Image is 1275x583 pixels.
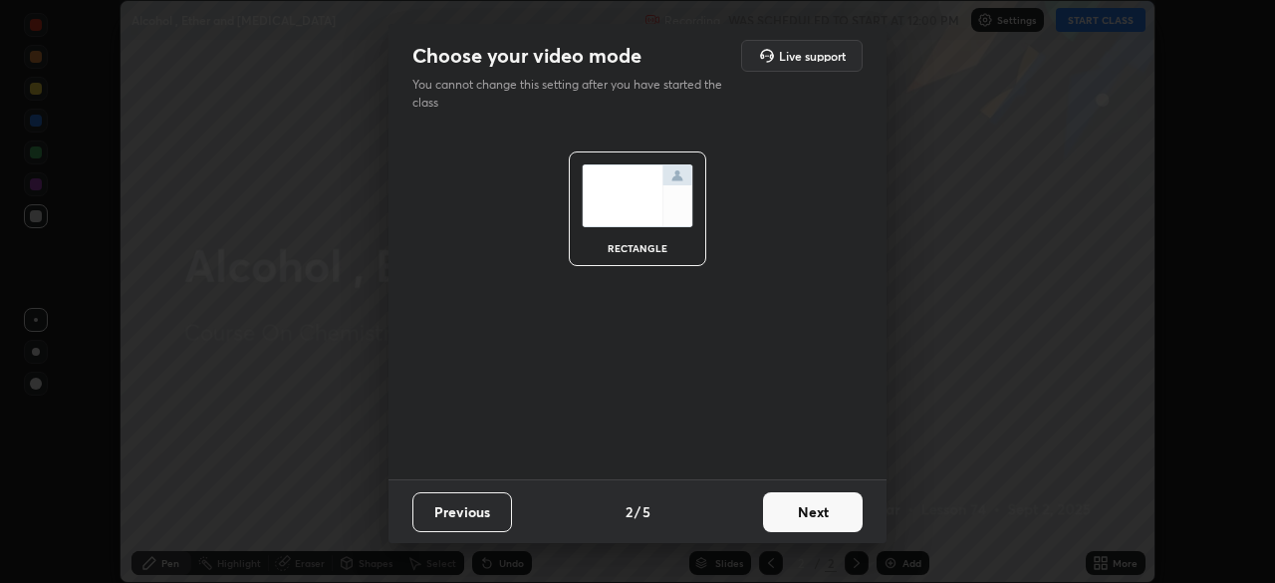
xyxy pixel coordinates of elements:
[412,76,735,112] p: You cannot change this setting after you have started the class
[412,492,512,532] button: Previous
[763,492,863,532] button: Next
[626,501,633,522] h4: 2
[412,43,641,69] h2: Choose your video mode
[582,164,693,227] img: normalScreenIcon.ae25ed63.svg
[635,501,640,522] h4: /
[598,243,677,253] div: rectangle
[779,50,846,62] h5: Live support
[642,501,650,522] h4: 5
